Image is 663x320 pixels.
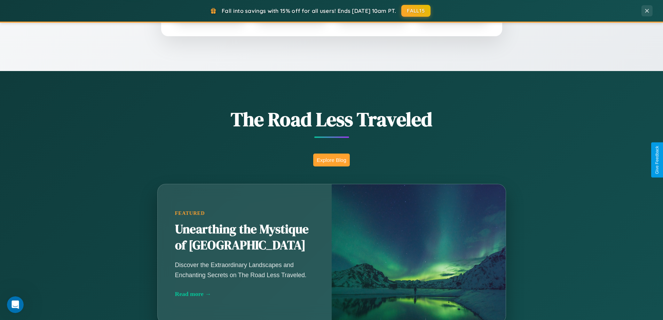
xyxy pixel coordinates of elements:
h1: The Road Less Traveled [123,106,540,133]
div: Featured [175,210,314,216]
h2: Unearthing the Mystique of [GEOGRAPHIC_DATA] [175,221,314,253]
p: Discover the Extraordinary Landscapes and Enchanting Secrets on The Road Less Traveled. [175,260,314,280]
iframe: Intercom live chat [7,296,24,313]
div: Give Feedback [655,146,660,174]
span: Fall into savings with 15% off for all users! Ends [DATE] 10am PT. [222,7,396,14]
div: Read more → [175,290,314,298]
button: Explore Blog [313,154,350,166]
button: FALL15 [401,5,431,17]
